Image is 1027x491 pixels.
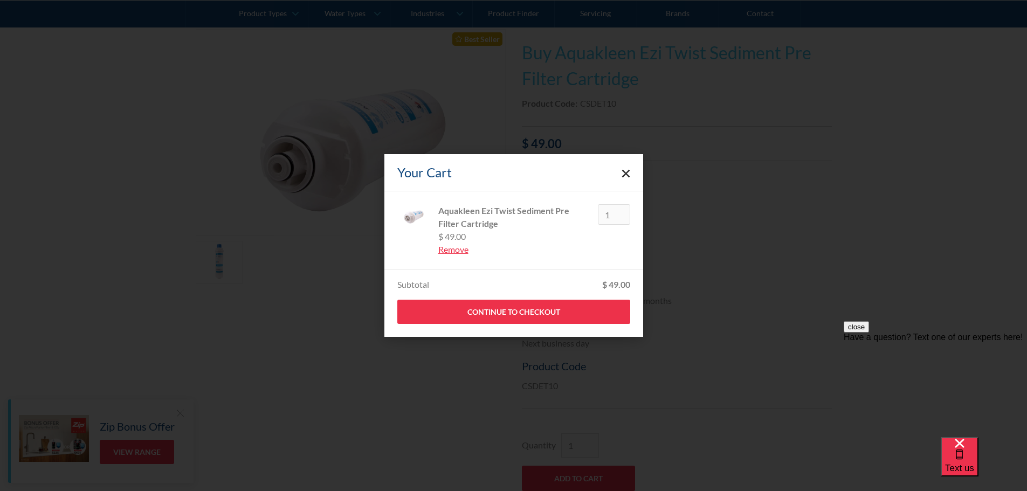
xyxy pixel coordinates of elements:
[438,204,589,230] div: Aquakleen Ezi Twist Sediment Pre Filter Cartridge
[602,278,630,291] div: $ 49.00
[622,168,630,177] a: Close cart
[438,243,589,256] a: Remove item from cart
[941,437,1027,491] iframe: podium webchat widget bubble
[397,300,630,324] a: Continue to Checkout
[397,278,429,291] div: Subtotal
[397,163,452,182] div: Your Cart
[438,243,589,256] div: Remove
[844,321,1027,451] iframe: podium webchat widget prompt
[438,230,589,243] div: $ 49.00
